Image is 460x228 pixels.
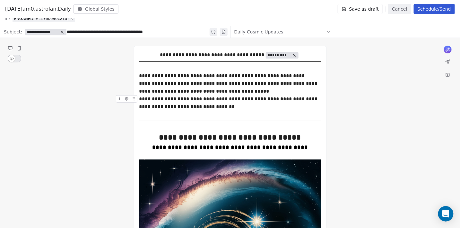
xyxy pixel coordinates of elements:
span: Subject: [4,29,22,37]
button: Schedule/Send [414,4,455,14]
span: To: [4,15,10,22]
span: Daily Cosmic Updates [234,29,283,35]
div: Open Intercom Messenger [438,206,454,222]
button: Cancel [388,4,411,14]
button: Save as draft [338,4,383,14]
button: Global Styles [74,5,118,14]
span: ENGAGED: ALL (60o90c21d) [14,16,69,21]
span: [DATE]am0.astrolan.Daily [5,5,71,13]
